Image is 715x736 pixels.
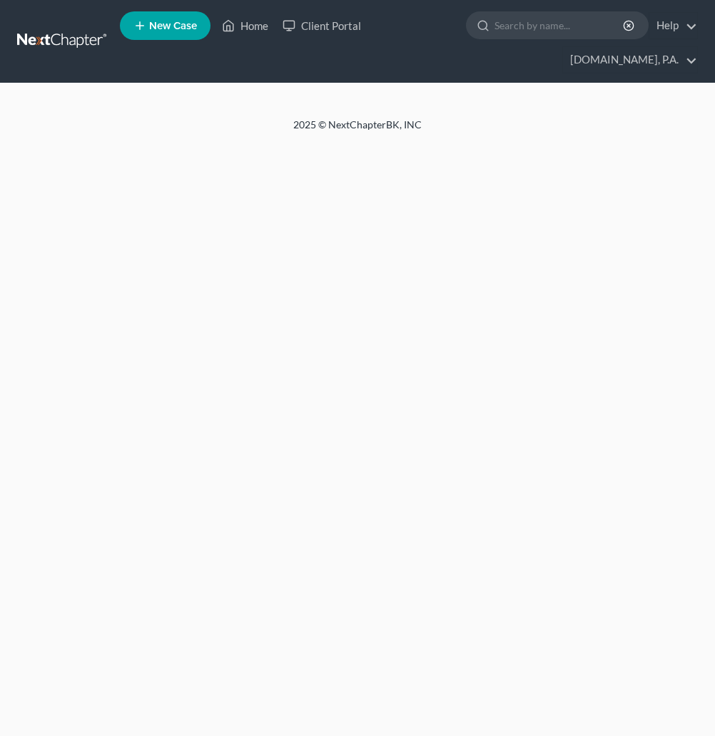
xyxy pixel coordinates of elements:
div: 2025 © NextChapterBK, INC [15,118,700,143]
input: Search by name... [495,12,625,39]
a: Help [649,13,697,39]
a: Client Portal [275,13,368,39]
span: New Case [149,21,197,31]
a: Home [215,13,275,39]
a: [DOMAIN_NAME], P.A. [563,47,697,73]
